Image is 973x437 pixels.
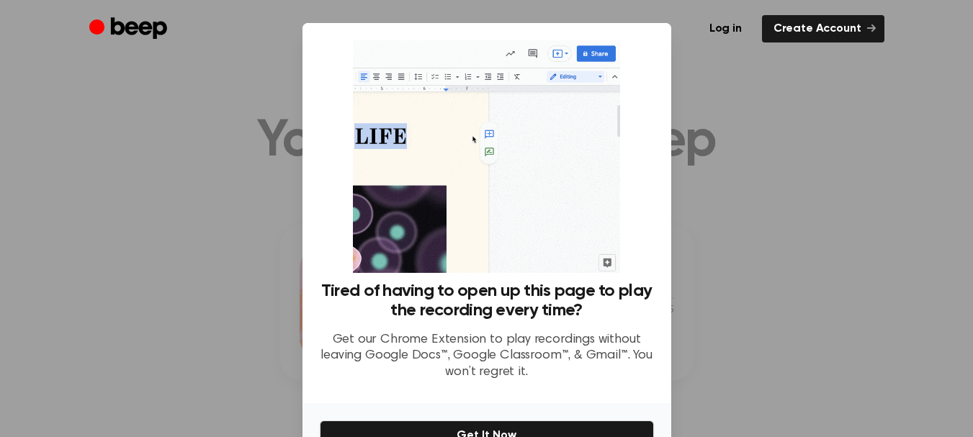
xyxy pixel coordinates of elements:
[762,15,884,42] a: Create Account
[89,15,171,43] a: Beep
[320,281,654,320] h3: Tired of having to open up this page to play the recording every time?
[320,332,654,381] p: Get our Chrome Extension to play recordings without leaving Google Docs™, Google Classroom™, & Gm...
[698,15,753,42] a: Log in
[353,40,620,273] img: Beep extension in action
